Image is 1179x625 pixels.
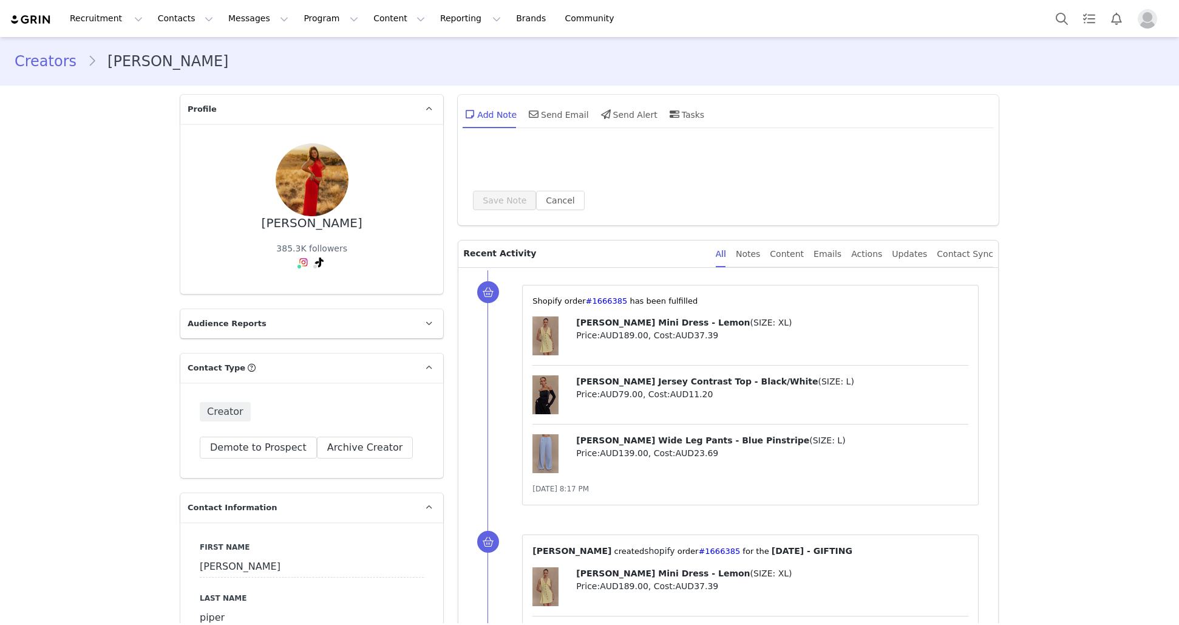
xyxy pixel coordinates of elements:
[892,241,927,268] div: Updates
[576,569,750,578] span: [PERSON_NAME] Mini Dress - Lemon
[576,435,809,445] span: [PERSON_NAME] Wide Leg Pants - Blue Pinstripe
[676,330,719,340] span: AUD37.39
[1130,9,1169,29] button: Profile
[188,502,277,514] span: Contact Information
[851,241,882,268] div: Actions
[10,14,52,26] img: grin logo
[188,362,245,374] span: Contact Type
[200,542,424,553] label: First Name
[772,546,852,556] span: [DATE] - GIFTING
[599,100,657,129] div: Send Alert
[676,581,719,591] span: AUD37.39
[813,435,842,445] span: SIZE: L
[200,593,424,604] label: Last Name
[670,389,713,399] span: AUD11.20
[814,241,841,268] div: Emails
[600,330,648,340] span: AUD189.00
[317,437,413,459] button: Archive Creator
[585,296,627,306] a: #1666385
[509,5,557,32] a: Brands
[532,296,698,306] span: ⁨Shopify⁩ order⁨ ⁩ has been fulfilled
[296,5,365,32] button: Program
[576,329,968,342] p: Price: , Cost:
[536,191,584,210] button: Cancel
[937,241,993,268] div: Contact Sync
[463,241,705,267] p: Recent Activity
[276,143,348,216] img: 6230a147-fd4a-4b8e-8fc5-adb684f817bc.jpg
[151,5,220,32] button: Contacts
[433,5,508,32] button: Reporting
[600,448,648,458] span: AUD139.00
[576,377,818,386] span: [PERSON_NAME] Jersey Contrast Top - Black/White
[532,546,611,556] span: [PERSON_NAME]
[576,434,968,447] p: ( )
[299,258,308,267] img: instagram.svg
[200,402,251,422] span: Creator
[276,242,347,255] div: 385.3K followers
[15,50,87,72] a: Creators
[576,318,750,327] span: [PERSON_NAME] Mini Dress - Lemon
[366,5,432,32] button: Content
[736,241,760,268] div: Notes
[698,547,740,556] a: #1666385
[1076,5,1103,32] a: Tasks
[600,581,648,591] span: AUD189.00
[667,100,705,129] div: Tasks
[532,485,589,493] span: [DATE] 8:17 PM
[558,5,627,32] a: Community
[821,377,851,386] span: SIZE: L
[200,437,317,459] button: Demote to Prospect
[576,375,968,388] p: ( )
[63,5,150,32] button: Recruitment
[1138,9,1157,29] img: placeholder-profile.jpg
[576,567,968,580] p: ( )
[262,216,362,230] div: [PERSON_NAME]
[576,447,968,460] p: Price: , Cost:
[188,103,217,115] span: Profile
[473,191,536,210] button: Save Note
[716,241,726,268] div: All
[644,546,674,556] span: shopify
[576,316,968,329] p: ( )
[600,389,643,399] span: AUD79.00
[221,5,296,32] button: Messages
[576,580,968,593] p: Price: , Cost:
[676,448,719,458] span: AUD23.69
[753,318,789,327] span: SIZE: XL
[1048,5,1075,32] button: Search
[188,318,267,330] span: Audience Reports
[532,545,968,558] p: ⁨ ⁩ created⁨ ⁩⁨⁩ order⁨ ⁩ for the ⁨ ⁩
[526,100,589,129] div: Send Email
[770,241,804,268] div: Content
[1103,5,1130,32] button: Notifications
[463,100,517,129] div: Add Note
[753,569,789,578] span: SIZE: XL
[576,388,968,401] p: Price: , Cost:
